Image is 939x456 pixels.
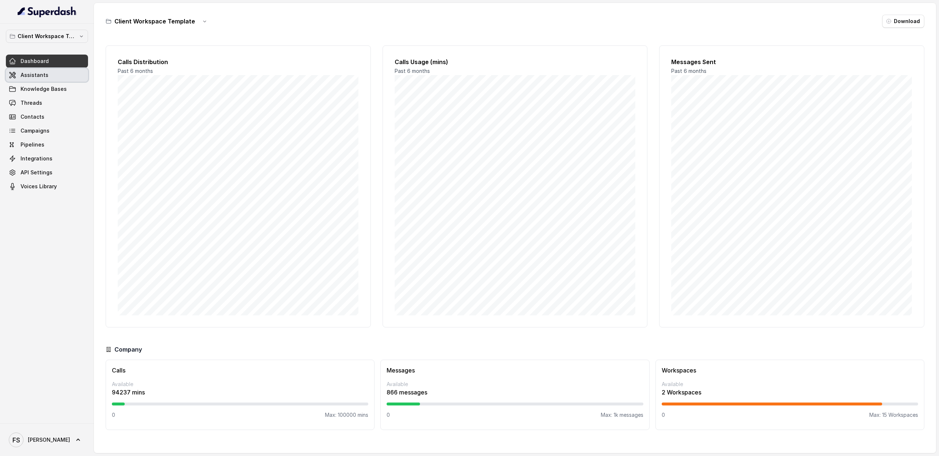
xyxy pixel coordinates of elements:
[112,366,368,375] h3: Calls
[21,141,44,148] span: Pipelines
[6,68,88,82] a: Assistants
[21,127,50,134] span: Campaigns
[671,58,912,66] h2: Messages Sent
[6,138,88,151] a: Pipelines
[6,55,88,68] a: Dashboard
[662,411,665,419] p: 0
[6,96,88,110] a: Threads
[118,68,153,74] span: Past 6 months
[21,183,57,190] span: Voices Library
[662,366,918,375] h3: Workspaces
[18,6,77,18] img: light.svg
[21,71,48,79] span: Assistants
[21,169,52,176] span: API Settings
[6,180,88,193] a: Voices Library
[6,166,88,179] a: API Settings
[21,58,49,65] span: Dashboard
[12,436,20,444] text: FS
[387,381,643,388] p: Available
[387,366,643,375] h3: Messages
[387,388,643,397] p: 866 messages
[395,68,430,74] span: Past 6 months
[325,411,368,419] p: Max: 100000 mins
[387,411,390,419] p: 0
[118,58,359,66] h2: Calls Distribution
[869,411,918,419] p: Max: 15 Workspaces
[114,345,142,354] h3: Company
[21,99,42,107] span: Threads
[112,411,115,419] p: 0
[671,68,706,74] span: Past 6 months
[601,411,643,419] p: Max: 1k messages
[21,155,52,162] span: Integrations
[6,30,88,43] button: Client Workspace Template
[21,113,44,121] span: Contacts
[6,430,88,450] a: [PERSON_NAME]
[662,388,918,397] p: 2 Workspaces
[395,58,636,66] h2: Calls Usage (mins)
[882,15,924,28] button: Download
[114,17,195,26] h3: Client Workspace Template
[6,110,88,123] a: Contacts
[28,436,70,444] span: [PERSON_NAME]
[662,381,918,388] p: Available
[21,85,67,93] span: Knowledge Bases
[18,32,76,41] p: Client Workspace Template
[6,82,88,96] a: Knowledge Bases
[112,388,368,397] p: 94237 mins
[112,381,368,388] p: Available
[6,152,88,165] a: Integrations
[6,124,88,137] a: Campaigns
